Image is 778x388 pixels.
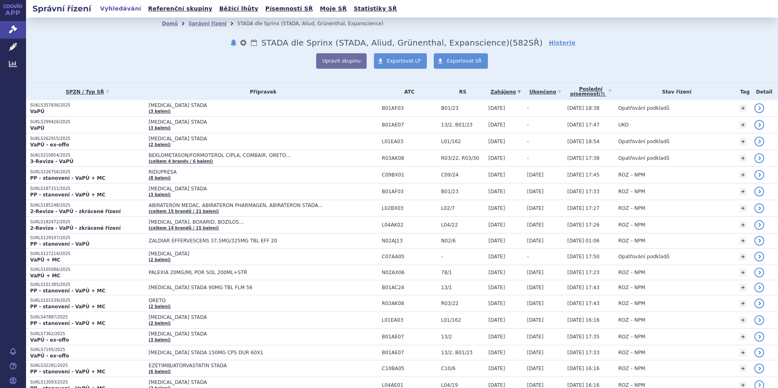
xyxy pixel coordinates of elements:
span: ROZ – NPM [618,222,645,228]
span: B01AF03 [382,105,437,111]
span: [MEDICAL_DATA] STADA [149,102,352,108]
a: Exportovat SŘ [434,53,488,69]
span: ROZ – NPM [618,270,645,275]
p: SUKLS13093/2025 [30,379,144,385]
p: SUKLS101385/2025 [30,282,144,288]
a: detail [754,348,764,357]
span: [DATE] [527,301,544,306]
p: SUKLS185248/2025 [30,203,144,208]
a: + [739,269,747,276]
a: detail [754,283,764,292]
span: B01/23 [441,189,484,194]
span: L02/7 [441,205,484,211]
a: + [739,253,747,260]
a: detail [754,299,764,308]
span: R03AK08 [382,301,437,306]
a: + [739,121,747,129]
span: [DATE] [488,189,505,194]
a: detail [754,332,764,342]
a: Statistiky SŘ [351,3,399,14]
a: (celkem 4 brandy / 6 balení) [149,159,213,163]
a: (2 balení) [149,321,170,325]
span: [DATE] 17:27 [567,205,599,211]
span: ROZ – NPM [618,382,645,388]
span: [DATE] 17:33 [567,189,599,194]
span: N02AJ13 [382,238,437,244]
strong: VaPÚ + MC [30,257,60,263]
span: [DATE] [488,155,505,161]
span: L04/22 [441,222,484,228]
p: SUKLS105086/2025 [30,267,144,272]
span: [DATE] [488,285,505,290]
span: [DATE] 16:16 [567,382,599,388]
strong: PP - stanovení - VaPÚ + MC [30,369,105,375]
a: + [739,155,747,162]
span: UKO [618,122,628,128]
span: [DATE] 17:38 [567,155,599,161]
a: SPZN / Typ SŘ [30,86,144,98]
span: Opatřování podkladů [618,254,669,259]
span: [DATE] 16:16 [567,317,599,323]
span: [DATE] [527,350,544,355]
a: + [739,300,747,307]
span: [DATE] [488,301,505,306]
th: Detail [750,83,778,100]
a: (3 balení) [149,338,170,342]
span: 13/1 [441,285,484,290]
strong: VaPÚ + MC [30,273,60,279]
span: RIDUPRESA [149,169,352,175]
strong: 2-Revize - VaPÚ - zkrácené řízení [30,209,121,214]
strong: VaPÚ - ex-offo [30,337,69,343]
a: (2 balení) [149,304,170,309]
span: N02/6 [441,238,484,244]
span: ROZ – NPM [618,238,645,244]
span: [DATE] [488,205,505,211]
span: [DATE] 18:38 [567,105,599,111]
span: [DATE] [488,238,505,244]
p: SUKLS357836/2025 [30,102,144,108]
a: detail [754,268,764,277]
a: + [739,316,747,324]
a: detail [754,220,764,230]
a: detail [754,236,764,246]
span: [DATE] [527,205,544,211]
a: detail [754,364,764,373]
span: ROZ – NPM [618,334,645,340]
a: Ukončeno [527,86,563,98]
span: [DATE] [527,189,544,194]
a: detail [754,120,764,130]
a: detail [754,187,764,196]
a: Zahájeno [488,86,523,98]
a: (6 balení) [149,369,170,374]
a: + [739,171,747,179]
span: R03AK08 [382,155,437,161]
span: 582 [513,38,529,48]
span: EZETIMIB/ATORVASTATIN STADA [149,363,352,368]
span: B01AE07 [382,334,437,340]
strong: VaPÚ - ex-offo [30,353,69,359]
span: ROZ – NPM [618,172,645,178]
a: (2 balení) [149,257,170,262]
span: - [527,155,529,161]
span: B01AF03 [382,189,437,194]
span: [DATE] 17:47 [567,122,599,128]
span: [DATE] [527,238,544,244]
a: Správní řízení [188,21,227,26]
a: detail [754,153,764,163]
span: - [527,122,529,128]
span: B01AE07 [382,122,437,128]
span: [DATE] [488,350,505,355]
p: SUKLS127214/2025 [30,251,144,257]
span: [MEDICAL_DATA] [149,251,352,257]
strong: VaPÚ [30,125,44,131]
p: SUKLS32281/2025 [30,363,144,368]
span: [DATE] [488,382,505,388]
span: ROZ – NPM [618,189,645,194]
span: [DATE] [488,254,505,259]
strong: VaPÚ [30,109,44,114]
span: [DATE] [488,105,505,111]
p: SUKLS129107/2025 [30,235,144,241]
span: Exportovat SŘ [447,58,482,64]
a: Vyhledávání [98,3,144,14]
span: ORETO [149,298,352,303]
